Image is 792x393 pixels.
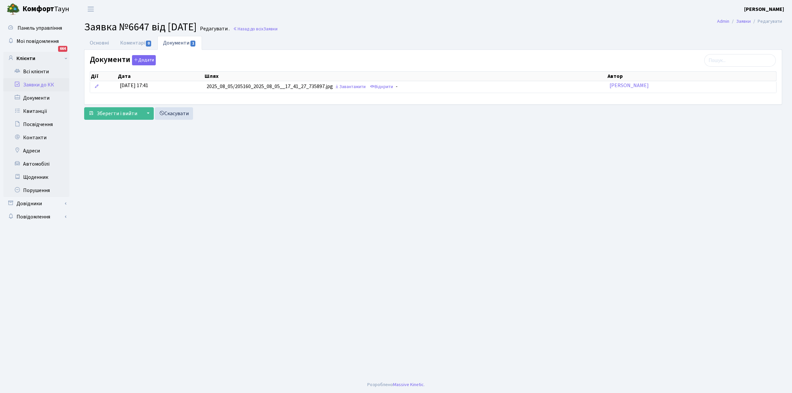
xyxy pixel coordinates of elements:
[132,55,156,65] button: Документи
[22,4,54,14] b: Комфорт
[610,82,649,89] a: [PERSON_NAME]
[155,107,193,120] a: Скасувати
[17,24,62,32] span: Панель управління
[3,171,69,184] a: Щоденник
[3,35,69,48] a: Мої повідомлення664
[117,72,204,81] th: Дата
[704,54,776,67] input: Пошук...
[3,21,69,35] a: Панель управління
[3,144,69,157] a: Адреси
[90,55,156,65] label: Документи
[120,82,148,89] span: [DATE] 17:41
[751,18,782,25] li: Редагувати
[190,41,196,47] span: 1
[3,65,69,78] a: Всі клієнти
[16,38,59,45] span: Мої повідомлення
[707,15,792,28] nav: breadcrumb
[3,210,69,223] a: Повідомлення
[393,381,424,388] a: Massive Kinetic
[396,83,398,90] span: -
[367,381,425,388] div: Розроблено .
[368,82,395,92] a: Відкрити
[199,26,230,32] small: Редагувати .
[3,52,69,65] a: Клієнти
[204,81,607,93] td: 2025_08_05/205160_2025_08_05__17_41_27_735897.jpg
[3,118,69,131] a: Посвідчення
[204,72,607,81] th: Шлях
[84,36,115,50] a: Основні
[146,41,151,47] span: 0
[263,26,278,32] span: Заявки
[58,46,67,52] div: 664
[3,78,69,91] a: Заявки до КК
[607,72,776,81] th: Автор
[736,18,751,25] a: Заявки
[157,36,202,50] a: Документи
[3,91,69,105] a: Документи
[84,19,197,35] span: Заявка №6647 від [DATE]
[115,36,157,50] a: Коментарі
[233,26,278,32] a: Назад до всіхЗаявки
[90,72,117,81] th: Дії
[97,110,137,117] span: Зберегти і вийти
[3,157,69,171] a: Автомобілі
[744,5,784,13] a: [PERSON_NAME]
[82,4,99,15] button: Переключити навігацію
[84,107,142,120] button: Зберегти і вийти
[3,197,69,210] a: Довідники
[717,18,729,25] a: Admin
[3,105,69,118] a: Квитанції
[130,54,156,66] a: Додати
[3,184,69,197] a: Порушення
[22,4,69,15] span: Таун
[3,131,69,144] a: Контакти
[744,6,784,13] b: [PERSON_NAME]
[333,82,367,92] a: Завантажити
[7,3,20,16] img: logo.png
